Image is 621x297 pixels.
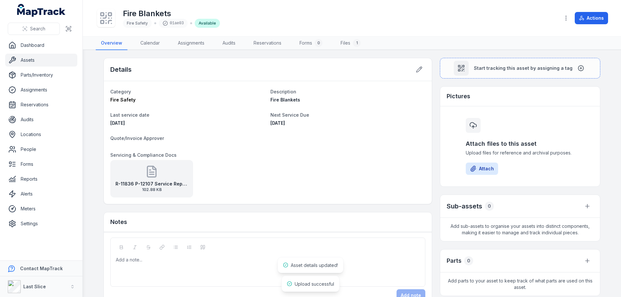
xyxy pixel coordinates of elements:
[5,69,77,81] a: Parts/Inventory
[110,120,125,126] span: [DATE]
[5,143,77,156] a: People
[295,281,334,287] span: Upload successful
[248,37,287,50] a: Reservations
[115,181,188,187] strong: R-11836 P-12107 Service Report
[464,256,473,265] div: 0
[5,217,77,230] a: Settings
[270,112,309,118] span: Next Service Due
[291,262,338,268] span: Asset details updated!
[110,65,132,74] h2: Details
[5,113,77,126] a: Audits
[123,8,220,19] h1: Fire Blankets
[575,12,608,24] button: Actions
[8,23,60,35] button: Search
[270,120,285,126] time: 08/04/2026, 12:00:00 am
[466,139,574,148] h3: Attach files to this asset
[5,173,77,186] a: Reports
[23,284,46,289] strong: Last Slice
[466,163,498,175] button: Attach
[127,21,148,26] span: Fire Safety
[20,266,63,271] strong: Contact MapTrack
[447,256,462,265] h3: Parts
[96,37,127,50] a: Overview
[270,89,296,94] span: Description
[466,150,574,156] span: Upload files for reference and archival purposes.
[5,158,77,171] a: Forms
[440,218,600,241] span: Add sub-assets to organise your assets into distinct components, making it easier to manage and t...
[447,202,482,211] h2: Sub-assets
[294,37,328,50] a: Forms0
[270,120,285,126] span: [DATE]
[110,112,149,118] span: Last service date
[217,37,241,50] a: Audits
[110,152,177,158] span: Servicing & Compliance Docs
[110,135,164,141] span: Quote/Invoice Approver
[110,120,125,126] time: 08/10/2025, 12:00:00 am
[315,39,322,47] div: 0
[5,54,77,67] a: Assets
[5,202,77,215] a: Meters
[115,187,188,192] span: 102.88 KB
[159,19,188,28] div: 01ae03
[474,65,572,71] span: Start tracking this asset by assigning a tag
[5,128,77,141] a: Locations
[485,202,494,211] div: 0
[447,92,470,101] h3: Pictures
[5,98,77,111] a: Reservations
[440,272,600,296] span: Add parts to your asset to keep track of what parts are used on this asset.
[110,217,127,227] h3: Notes
[110,97,136,102] span: Fire Safety
[195,19,220,28] div: Available
[353,39,361,47] div: 1
[135,37,165,50] a: Calendar
[5,83,77,96] a: Assignments
[173,37,210,50] a: Assignments
[270,97,300,102] span: Fire Blankets
[17,4,66,17] a: MapTrack
[5,187,77,200] a: Alerts
[110,89,131,94] span: Category
[30,26,45,32] span: Search
[335,37,366,50] a: Files1
[440,58,600,79] button: Start tracking this asset by assigning a tag
[5,39,77,52] a: Dashboard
